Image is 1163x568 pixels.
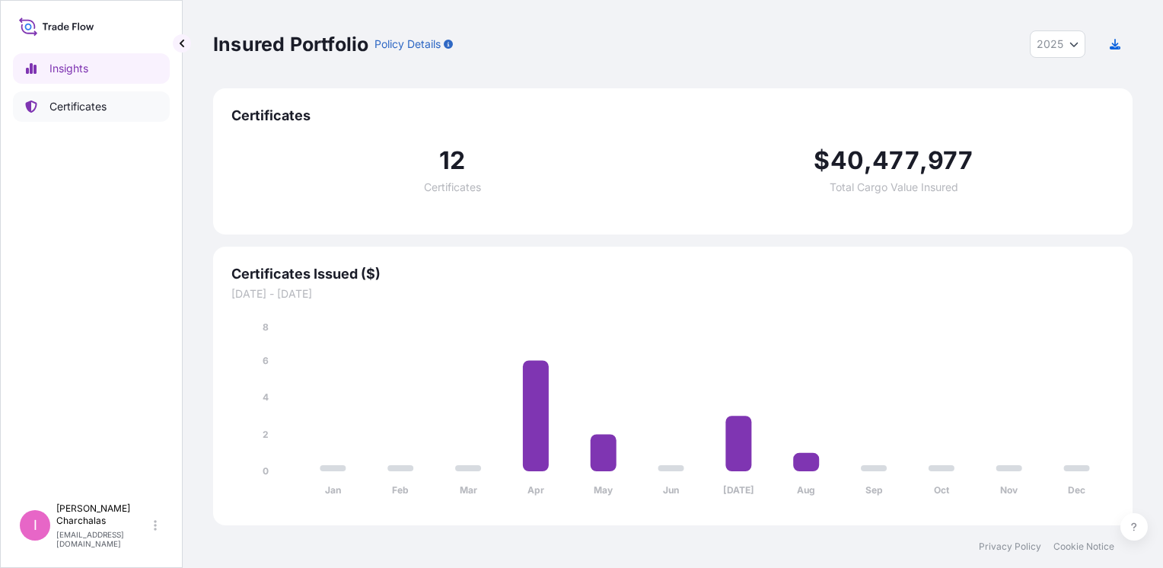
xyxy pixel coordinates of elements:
[263,465,269,477] tspan: 0
[1030,30,1085,58] button: Year Selector
[1068,484,1085,496] tspan: Dec
[723,484,754,496] tspan: [DATE]
[263,355,269,366] tspan: 6
[231,107,1114,125] span: Certificates
[325,484,341,496] tspan: Jan
[13,53,170,84] a: Insights
[56,530,151,548] p: [EMAIL_ADDRESS][DOMAIN_NAME]
[797,484,815,496] tspan: Aug
[374,37,441,52] p: Policy Details
[33,518,37,533] span: I
[231,265,1114,283] span: Certificates Issued ($)
[663,484,679,496] tspan: Jun
[439,148,465,173] span: 12
[594,484,613,496] tspan: May
[1037,37,1063,52] span: 2025
[928,148,973,173] span: 977
[263,321,269,333] tspan: 8
[213,32,368,56] p: Insured Portfolio
[49,99,107,114] p: Certificates
[392,484,409,496] tspan: Feb
[830,148,864,173] span: 40
[864,148,872,173] span: ,
[919,148,928,173] span: ,
[56,503,151,527] p: [PERSON_NAME] Charchalas
[1053,541,1114,553] a: Cookie Notice
[872,148,919,173] span: 477
[865,484,883,496] tspan: Sep
[49,61,88,76] p: Insights
[830,182,958,193] span: Total Cargo Value Insured
[424,182,481,193] span: Certificates
[979,541,1041,553] a: Privacy Policy
[460,484,477,496] tspan: Mar
[814,148,830,173] span: $
[263,391,269,403] tspan: 4
[13,91,170,122] a: Certificates
[263,429,269,440] tspan: 2
[231,286,1114,302] span: [DATE] - [DATE]
[527,484,544,496] tspan: Apr
[934,484,950,496] tspan: Oct
[1000,484,1018,496] tspan: Nov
